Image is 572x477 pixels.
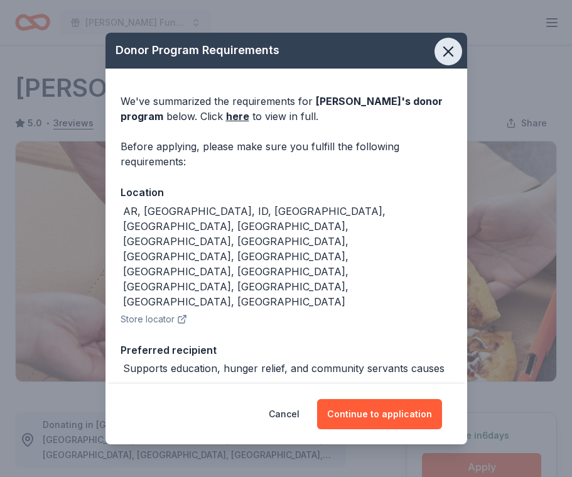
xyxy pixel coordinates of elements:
[123,361,445,376] div: Supports education, hunger relief, and community servants causes
[121,312,187,327] button: Store locator
[121,94,452,124] div: We've summarized the requirements for below. Click to view in full.
[121,342,452,358] div: Preferred recipient
[121,184,452,200] div: Location
[123,204,452,309] div: AR, [GEOGRAPHIC_DATA], ID, [GEOGRAPHIC_DATA], [GEOGRAPHIC_DATA], [GEOGRAPHIC_DATA], [GEOGRAPHIC_D...
[226,109,249,124] a: here
[105,33,467,69] div: Donor Program Requirements
[317,399,442,429] button: Continue to application
[269,399,299,429] button: Cancel
[121,139,452,169] div: Before applying, please make sure you fulfill the following requirements:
